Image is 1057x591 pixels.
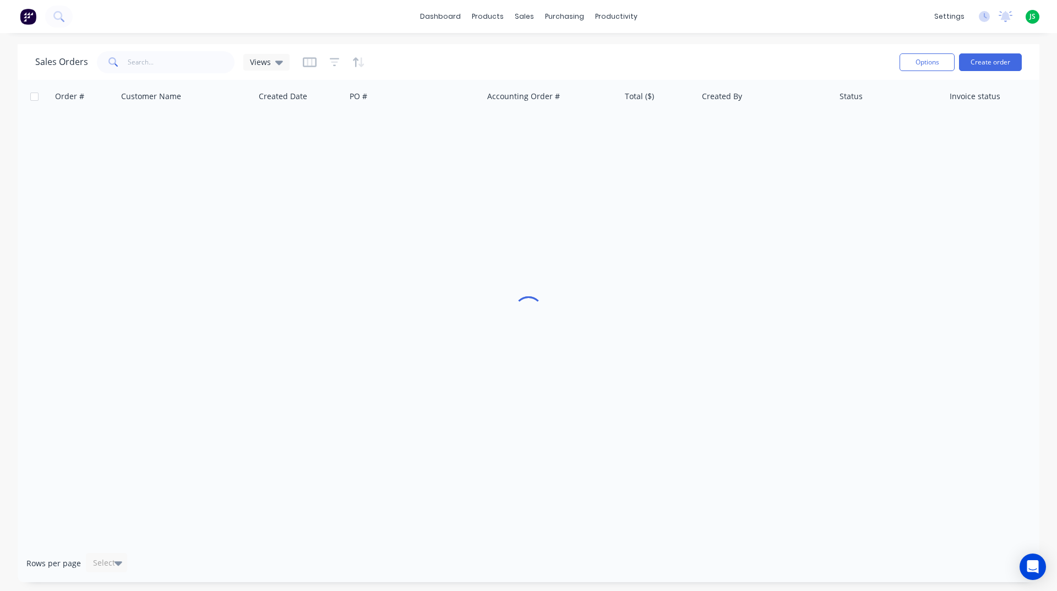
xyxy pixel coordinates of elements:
div: Created By [702,91,742,102]
div: sales [509,8,540,25]
div: Open Intercom Messenger [1020,554,1046,580]
div: purchasing [540,8,590,25]
div: Customer Name [121,91,181,102]
h1: Sales Orders [35,57,88,67]
div: Order # [55,91,84,102]
div: Status [840,91,863,102]
div: Accounting Order # [487,91,560,102]
div: PO # [350,91,367,102]
div: productivity [590,8,643,25]
span: Rows per page [26,558,81,569]
span: Views [250,56,271,68]
div: Invoice status [950,91,1000,102]
button: Options [900,53,955,71]
div: settings [929,8,970,25]
div: Created Date [259,91,307,102]
input: Search... [128,51,235,73]
img: Factory [20,8,36,25]
div: products [466,8,509,25]
a: dashboard [415,8,466,25]
span: JS [1029,12,1036,21]
div: Total ($) [625,91,654,102]
button: Create order [959,53,1022,71]
div: Select... [93,557,122,568]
